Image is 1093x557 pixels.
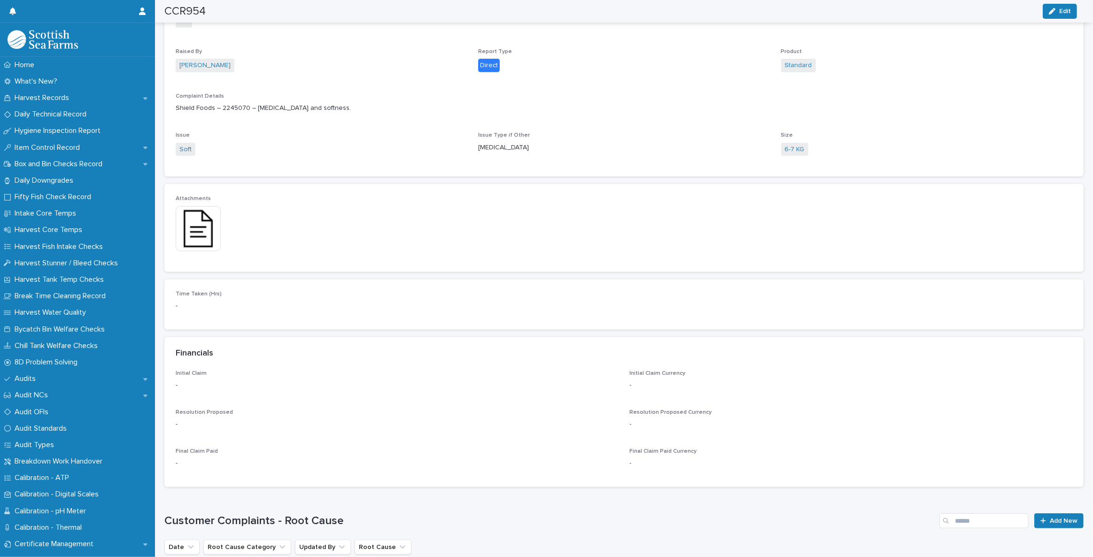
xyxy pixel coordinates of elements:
p: Calibration - pH Meter [11,507,93,516]
a: 6-7 KG [785,145,805,155]
p: Harvest Fish Intake Checks [11,242,110,251]
p: Certificate Management [11,540,101,549]
a: Soft [179,145,192,155]
span: Initial Claim [176,371,207,376]
p: Calibration - Thermal [11,523,89,532]
p: Fifty Fish Check Record [11,193,99,201]
span: Raised By [176,49,202,54]
span: Attachments [176,196,211,201]
a: Add New [1034,513,1084,528]
span: Report Type [478,49,512,54]
p: 8D Problem Solving [11,358,85,367]
input: Search [939,513,1029,528]
p: Harvest Tank Temp Checks [11,275,111,284]
p: Box and Bin Checks Record [11,160,110,169]
img: mMrefqRFQpe26GRNOUkG [8,30,78,49]
p: Harvest Water Quality [11,308,93,317]
p: - [630,458,1073,468]
p: Audit Types [11,441,62,449]
span: Issue Type if Other [478,132,530,138]
a: [PERSON_NAME] [179,61,231,70]
p: Audit NCs [11,391,55,400]
p: Item Control Record [11,143,87,152]
p: Daily Technical Record [11,110,94,119]
p: What's New? [11,77,65,86]
span: Complaint Details [176,93,224,99]
h2: CCR954 [164,5,206,18]
span: Product [781,49,802,54]
p: Harvest Records [11,93,77,102]
h1: Customer Complaints - Root Cause [164,514,936,528]
p: - [176,380,619,390]
p: Audit OFIs [11,408,56,417]
p: Chill Tank Welfare Checks [11,341,105,350]
span: Size [781,132,793,138]
button: Edit [1043,4,1077,19]
p: Break Time Cleaning Record [11,292,113,301]
span: Resolution Proposed Currency [630,410,712,415]
p: Hygiene Inspection Report [11,126,108,135]
span: Edit [1059,8,1071,15]
p: Calibration - ATP [11,473,77,482]
h2: Financials [176,348,213,359]
p: - [176,419,619,429]
p: Breakdown Work Handover [11,457,110,466]
p: Bycatch Bin Welfare Checks [11,325,112,334]
span: Issue [176,132,190,138]
span: Add New [1050,518,1077,524]
button: Root Cause Category [203,540,291,555]
p: Harvest Stunner / Bleed Checks [11,259,125,268]
span: Time Taken (Hrs) [176,291,222,297]
p: - [630,380,1073,390]
p: Intake Core Temps [11,209,84,218]
span: Final Claim Paid [176,449,218,454]
span: Resolution Proposed [176,410,233,415]
p: - [176,301,467,311]
p: Daily Downgrades [11,176,81,185]
p: - [176,458,619,468]
div: Direct [478,59,500,72]
p: Home [11,61,42,70]
a: Standard [785,61,812,70]
p: Audits [11,374,43,383]
span: Final Claim Paid Currency [630,449,697,454]
p: Shield Foods – 2245070 – [MEDICAL_DATA] and softness. [176,103,1072,113]
span: Initial Claim Currency [630,371,686,376]
button: Date [164,540,200,555]
button: Updated By [295,540,351,555]
p: Audit Standards [11,424,74,433]
p: Harvest Core Temps [11,225,90,234]
button: Root Cause [355,540,411,555]
p: - [630,419,1073,429]
p: Calibration - Digital Scales [11,490,106,499]
p: [MEDICAL_DATA] [478,143,769,153]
